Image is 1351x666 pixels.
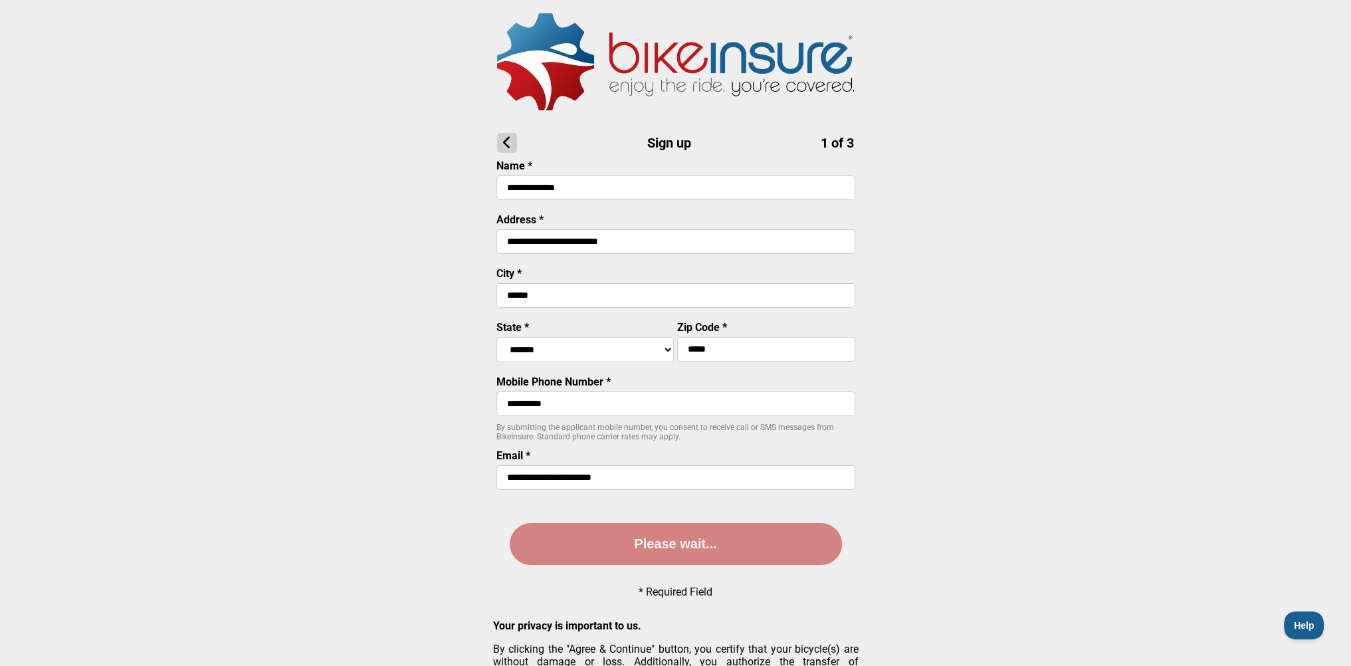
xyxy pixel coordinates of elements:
[493,619,641,632] strong: Your privacy is important to us.
[677,321,727,334] label: Zip Code *
[497,133,854,153] h1: Sign up
[821,135,854,151] span: 1 of 3
[496,160,532,172] label: Name *
[1284,611,1324,639] iframe: Toggle Customer Support
[496,376,611,388] label: Mobile Phone Number *
[496,321,529,334] label: State *
[496,213,544,226] label: Address *
[496,449,530,462] label: Email *
[496,423,855,441] p: By submitting the applicant mobile number, you consent to receive call or SMS messages from BikeI...
[496,267,522,280] label: City *
[639,586,712,598] p: * Required Field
